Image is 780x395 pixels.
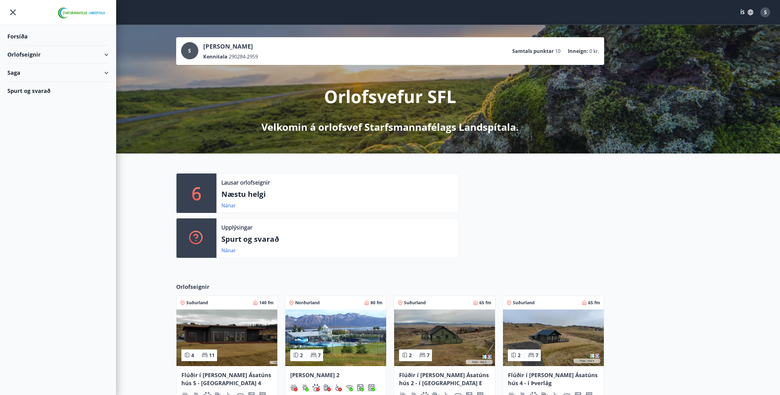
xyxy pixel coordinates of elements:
p: Næstu helgi [221,189,454,199]
p: Upplýsingar [221,223,252,231]
span: S [188,47,191,54]
p: Samtals punktar [512,48,554,54]
div: Þráðlaust net [346,384,353,391]
span: 2 [300,352,303,359]
span: 0 kr. [589,48,599,54]
img: Paella dish [503,309,604,366]
span: 2 [409,352,412,359]
div: Þvottavél [357,384,364,391]
button: S [758,5,773,20]
button: menu [7,7,18,18]
span: Suðurland [186,300,208,306]
span: 2 [518,352,521,359]
span: 7 [427,352,430,359]
img: Paella dish [176,309,277,366]
span: 140 fm [259,300,274,306]
img: HJRyFFsYp6qjeUYhR4dAD8CaCEsnIFYZ05miwXoh.svg [346,384,353,391]
div: Gæludýr [312,384,320,391]
p: Orlofsvefur SFL [324,85,456,108]
span: Flúðir í [PERSON_NAME] Ásatúns hús 5 - [GEOGRAPHIC_DATA] 4 [181,371,271,387]
img: union_logo [55,7,109,19]
img: 7hj2GulIrg6h11dFIpsIzg8Ak2vZaScVwTihwv8g.svg [368,384,375,391]
span: Flúðir í [PERSON_NAME] Ásatúns hús 4 - í Þverlág [508,371,598,387]
button: ÍS [737,7,757,18]
span: 7 [318,352,321,359]
img: h89QDIuHlAdpqTriuIvuEWkTH976fOgBEOOeu1mi.svg [290,384,298,391]
p: Inneign : [568,48,588,54]
div: Orlofseignir [7,46,109,64]
p: Lausar orlofseignir [221,178,270,186]
a: Nánar [221,202,236,209]
span: Suðurland [513,300,535,306]
div: Forsíða [7,27,109,46]
span: 4 [191,352,194,359]
span: 11 [209,352,215,359]
span: [PERSON_NAME] 2 [290,371,339,379]
img: Paella dish [394,309,495,366]
div: Aðgengi fyrir hjólastól [335,384,342,391]
p: Velkomin á orlofsvef Starfsmannafélags Landspítala. [261,120,519,134]
p: Spurt og svarað [221,234,454,244]
img: Paella dish [285,309,386,366]
span: 65 fm [588,300,600,306]
img: nH7E6Gw2rvWFb8XaSdRp44dhkQaj4PJkOoRYItBQ.svg [323,384,331,391]
span: 7 [536,352,538,359]
span: Orlofseignir [176,283,209,291]
img: 8IYIKVZQyRlUC6HQIIUSdjpPGRncJsz2RzLgWvp4.svg [335,384,342,391]
div: Uppþvottavél [368,384,375,391]
img: pxcaIm5dSOV3FS4whs1soiYWTwFQvksT25a9J10C.svg [312,384,320,391]
a: Nánar [221,247,236,254]
span: 10 [555,48,560,54]
span: 65 fm [479,300,491,306]
p: 6 [192,182,201,205]
span: 290284-2959 [229,53,258,60]
span: Suðurland [404,300,426,306]
div: Gasgrill [301,384,309,391]
span: Norðurland [295,300,320,306]
span: S [764,9,767,16]
img: Dl16BY4EX9PAW649lg1C3oBuIaAsR6QVDQBO2cTm.svg [357,384,364,391]
div: Heitur pottur [290,384,298,391]
img: ZXjrS3QKesehq6nQAPjaRuRTI364z8ohTALB4wBr.svg [301,384,309,391]
div: Hleðslustöð fyrir rafbíla [323,384,331,391]
div: Saga [7,64,109,82]
p: [PERSON_NAME] [203,42,258,51]
p: Kennitala [203,53,228,60]
span: 80 fm [370,300,382,306]
span: Flúðir í [PERSON_NAME] Ásatúns hús 2 - í [GEOGRAPHIC_DATA] E [399,371,489,387]
div: Spurt og svarað [7,82,109,100]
